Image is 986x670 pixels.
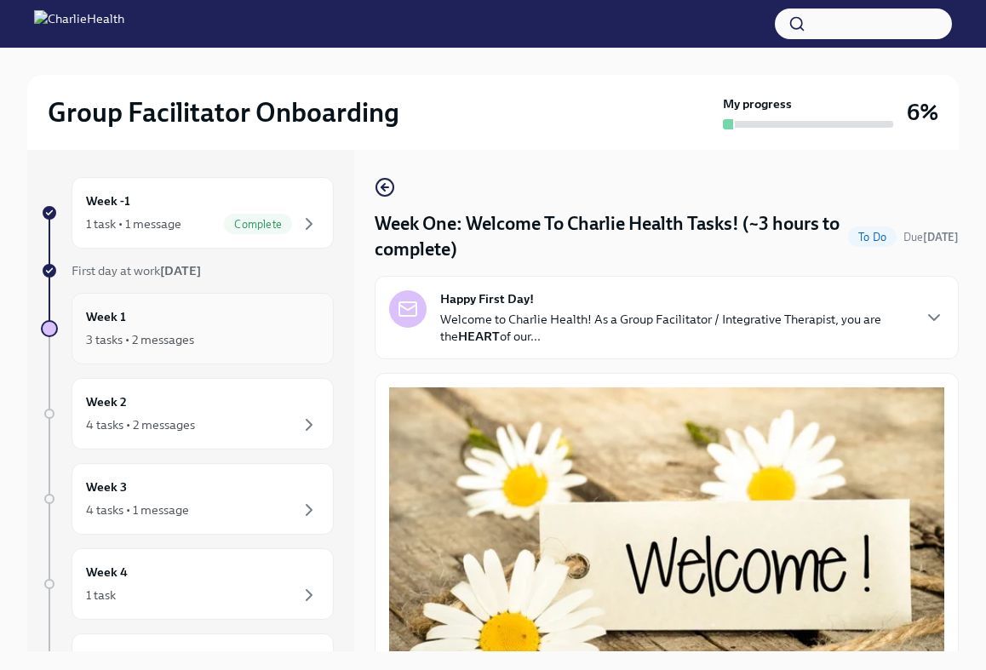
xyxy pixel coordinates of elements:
[440,311,910,345] p: Welcome to Charlie Health! As a Group Facilitator / Integrative Therapist, you are the of our...
[440,290,534,307] strong: Happy First Day!
[86,416,195,433] div: 4 tasks • 2 messages
[903,229,959,245] span: September 29th, 2025 08:00
[86,587,116,604] div: 1 task
[375,211,841,262] h4: Week One: Welcome To Charlie Health Tasks! (~3 hours to complete)
[86,331,194,348] div: 3 tasks • 2 messages
[86,501,189,518] div: 4 tasks • 1 message
[41,378,334,450] a: Week 24 tasks • 2 messages
[41,262,334,279] a: First day at work[DATE]
[86,648,127,667] h6: Week 5
[34,10,124,37] img: CharlieHealth
[41,463,334,535] a: Week 34 tasks • 1 message
[160,263,201,278] strong: [DATE]
[903,231,959,243] span: Due
[41,293,334,364] a: Week 13 tasks • 2 messages
[923,231,959,243] strong: [DATE]
[72,263,201,278] span: First day at work
[86,215,181,232] div: 1 task • 1 message
[86,307,126,326] h6: Week 1
[723,95,792,112] strong: My progress
[86,563,128,581] h6: Week 4
[86,192,130,210] h6: Week -1
[907,97,938,128] h3: 6%
[41,177,334,249] a: Week -11 task • 1 messageComplete
[848,231,897,243] span: To Do
[86,478,127,496] h6: Week 3
[458,329,500,344] strong: HEART
[48,95,399,129] h2: Group Facilitator Onboarding
[224,218,292,231] span: Complete
[41,548,334,620] a: Week 41 task
[86,392,127,411] h6: Week 2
